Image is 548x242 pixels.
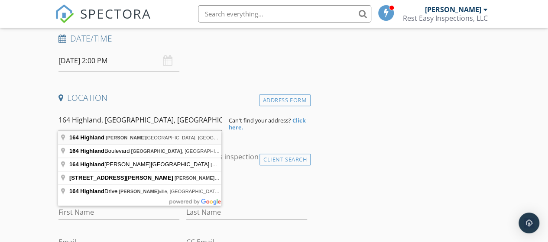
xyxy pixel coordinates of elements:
img: The Best Home Inspection Software - Spectora [55,4,74,23]
span: [PERSON_NAME] [175,175,219,181]
span: [PERSON_NAME][GEOGRAPHIC_DATA] [69,161,211,168]
span: [PERSON_NAME] [106,135,146,140]
span: SPECTORA [80,4,151,23]
span: 164 [69,134,79,141]
span: [PERSON_NAME] [211,162,250,167]
span: 164 Highland [69,188,104,194]
div: Open Intercom Messenger [519,213,539,233]
div: Address Form [259,94,311,106]
h4: Date/Time [58,33,307,44]
span: Boulevard [69,148,131,154]
span: [STREET_ADDRESS][PERSON_NAME] [69,174,173,181]
a: SPECTORA [55,12,151,30]
span: Drive [69,188,119,194]
span: 164 Highland [69,161,104,168]
span: [GEOGRAPHIC_DATA] [131,148,182,154]
input: Select date [58,50,179,71]
span: Highland [80,134,104,141]
div: Client Search [259,154,311,165]
span: [PERSON_NAME] [119,189,159,194]
span: 164 [69,148,79,154]
span: Can't find your address? [229,116,291,124]
span: , [GEOGRAPHIC_DATA], [GEOGRAPHIC_DATA] [175,175,319,181]
strong: Click here. [229,116,306,131]
div: [PERSON_NAME] [425,5,481,14]
input: Search everything... [198,5,371,23]
span: , [GEOGRAPHIC_DATA], [GEOGRAPHIC_DATA] [211,162,355,167]
h4: Location [58,92,307,103]
span: Highland [80,148,104,154]
span: [GEOGRAPHIC_DATA], [GEOGRAPHIC_DATA], [GEOGRAPHIC_DATA] [106,135,300,140]
span: , [GEOGRAPHIC_DATA], [GEOGRAPHIC_DATA] [131,148,286,154]
span: ville, [GEOGRAPHIC_DATA], [GEOGRAPHIC_DATA] [119,189,271,194]
input: Address Search [58,110,222,131]
div: Rest Easy Inspections, LLC [403,14,488,23]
